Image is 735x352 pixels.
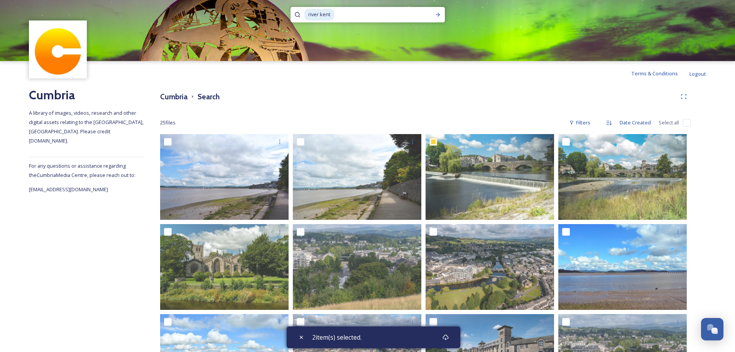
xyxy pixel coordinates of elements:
[160,91,188,102] h3: Cumbria
[198,91,220,102] h3: Search
[312,333,362,342] span: 2 item(s) selected.
[426,224,554,310] img: Attract and Disperse (764 of 1364).jpg
[160,119,176,126] span: 25 file s
[616,115,655,130] div: Date Created
[30,22,86,78] img: images.jpg
[565,115,594,130] div: Filters
[701,318,723,340] button: Open Chat
[426,134,554,220] img: Attract and Disperse (817 of 1364).jpg
[160,224,289,310] img: Attract and Disperse (826 of 1364).jpg
[659,119,679,126] span: Select all
[558,224,687,310] img: Bay Cumbria Tourism 2.jpg
[29,86,145,104] h2: Cumbria
[631,69,689,78] a: Terms & Conditions
[29,186,108,193] span: [EMAIL_ADDRESS][DOMAIN_NAME]
[293,224,421,310] img: Attract and Disperse (707 of 1364).jpg
[293,134,421,220] img: Bay Cumbria Tourism 6.jpg
[689,70,706,77] span: Logout
[558,134,687,220] img: Attract and Disperse (819 of 1364).jpg
[631,70,678,77] span: Terms & Conditions
[160,134,289,220] img: Bay Cumbria Tourism 5.jpg
[29,162,135,179] span: For any questions or assistance regarding the Cumbria Media Centre, please reach out to:
[304,9,334,20] span: river kent
[29,109,145,144] span: A library of images, videos, research and other digital assets relating to the [GEOGRAPHIC_DATA],...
